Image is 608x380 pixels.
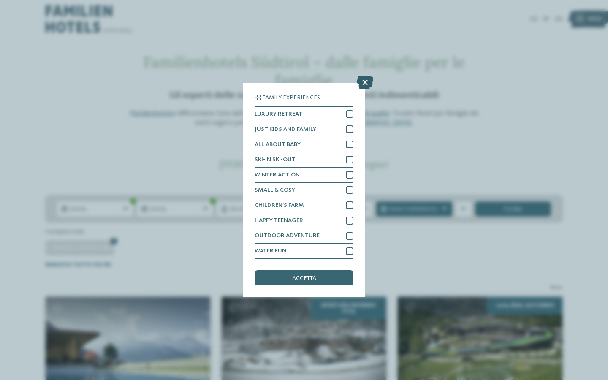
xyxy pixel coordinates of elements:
span: LUXURY RETREAT [255,111,302,117]
span: HAPPY TEENAGER [255,217,303,223]
span: ALL ABOUT BABY [255,141,301,147]
span: SMALL & COSY [255,187,295,193]
span: CHILDREN’S FARM [255,202,304,208]
span: SKI-IN SKI-OUT [255,157,296,163]
span: WATER FUN [255,248,286,254]
span: OUTDOOR ADVENTURE [255,233,320,239]
span: accetta [292,275,316,281]
span: WINTER ACTION [255,172,300,178]
span: JUST KIDS AND FAMILY [255,126,316,132]
span: Family Experiences [262,95,320,100]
